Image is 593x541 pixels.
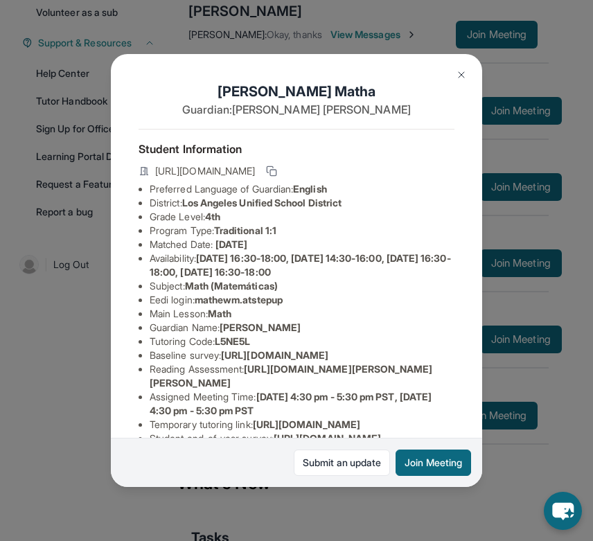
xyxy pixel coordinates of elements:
span: [DATE] 16:30-18:00, [DATE] 14:30-16:00, [DATE] 16:30-18:00, [DATE] 16:30-18:00 [150,252,451,278]
span: [DATE] [215,238,247,250]
span: English [293,183,327,195]
span: Traditional 1:1 [214,224,276,236]
li: Program Type: [150,224,454,238]
span: [PERSON_NAME] [220,321,301,333]
h1: [PERSON_NAME] Matha [139,82,454,101]
button: chat-button [544,492,582,530]
span: 4th [205,211,220,222]
li: Tutoring Code : [150,335,454,348]
li: Baseline survey : [150,348,454,362]
li: Main Lesson : [150,307,454,321]
li: Preferred Language of Guardian: [150,182,454,196]
span: L5NE5L [215,335,250,347]
span: [URL][DOMAIN_NAME] [155,164,255,178]
span: mathewm.atstepup [195,294,283,305]
li: Student end-of-year survey : [150,432,454,445]
li: Subject : [150,279,454,293]
button: Copy link [263,163,280,179]
li: Reading Assessment : [150,362,454,390]
button: Join Meeting [396,450,471,476]
span: [URL][DOMAIN_NAME] [274,432,381,444]
li: Temporary tutoring link : [150,418,454,432]
li: Assigned Meeting Time : [150,390,454,418]
span: Math [208,308,231,319]
p: Guardian: [PERSON_NAME] [PERSON_NAME] [139,101,454,118]
span: [DATE] 4:30 pm - 5:30 pm PST, [DATE] 4:30 pm - 5:30 pm PST [150,391,432,416]
img: Close Icon [456,69,467,80]
span: [URL][DOMAIN_NAME][PERSON_NAME][PERSON_NAME] [150,363,433,389]
span: Math (Matemáticas) [185,280,278,292]
a: Submit an update [294,450,390,476]
li: Guardian Name : [150,321,454,335]
li: Matched Date: [150,238,454,251]
span: [URL][DOMAIN_NAME] [221,349,328,361]
span: [URL][DOMAIN_NAME] [253,418,360,430]
span: Los Angeles Unified School District [182,197,342,209]
h4: Student Information [139,141,454,157]
li: Availability: [150,251,454,279]
li: District: [150,196,454,210]
li: Eedi login : [150,293,454,307]
li: Grade Level: [150,210,454,224]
